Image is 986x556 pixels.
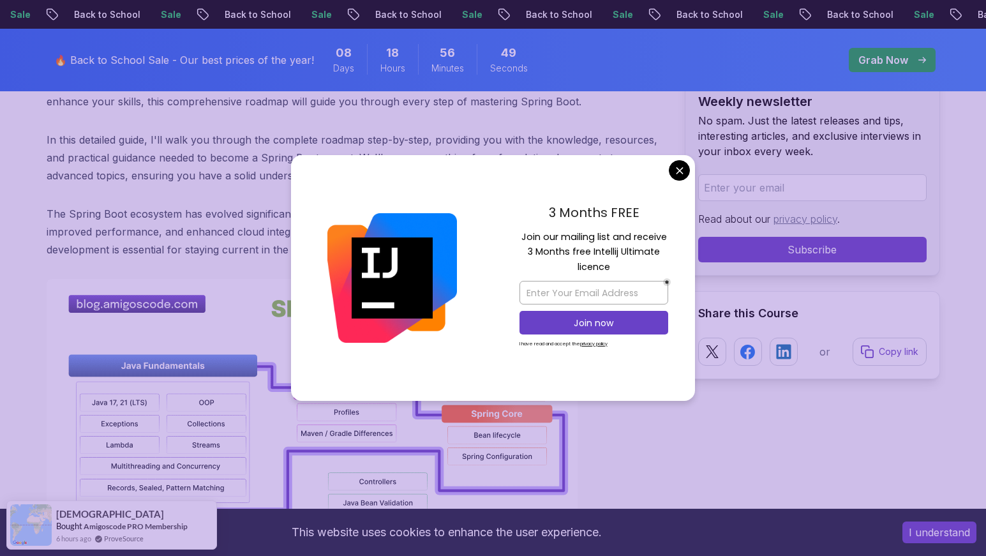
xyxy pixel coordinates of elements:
span: Minutes [431,62,464,75]
p: Sale [117,8,158,21]
p: 🔥 Back to School Sale - Our best prices of the year! [54,52,314,68]
p: Sale [719,8,760,21]
button: Accept cookies [902,522,976,543]
p: Copy link [879,345,918,358]
span: Hours [380,62,405,75]
h2: Weekly newsletter [698,93,927,110]
span: 56 Minutes [440,44,455,62]
span: 8 Days [336,44,352,62]
p: or [819,344,830,359]
img: provesource social proof notification image [10,504,52,546]
p: The Spring Boot ecosystem has evolved significantly over the past few years, with new features li... [47,205,664,259]
span: 49 Seconds [501,44,516,62]
p: Back to School [783,8,870,21]
a: Amigoscode PRO Membership [84,522,188,531]
span: 18 Hours [386,44,399,62]
p: Sale [418,8,459,21]
span: Seconds [490,62,528,75]
a: privacy policy [773,213,837,225]
p: Read about our . [698,211,927,227]
p: No spam. Just the latest releases and tips, interesting articles, and exclusive interviews in you... [698,113,927,159]
p: Sale [870,8,911,21]
span: [DEMOGRAPHIC_DATA] [56,509,164,520]
p: Back to School [632,8,719,21]
h2: Share this Course [698,304,927,322]
p: Grab Now [858,52,908,68]
p: Sale [267,8,308,21]
div: This website uses cookies to enhance the user experience. [10,518,883,546]
p: Back to School [181,8,267,21]
p: In this detailed guide, I'll walk you through the complete roadmap step-by-step, providing you wi... [47,131,664,184]
button: Copy link [853,338,927,366]
p: Back to School [482,8,569,21]
button: Subscribe [698,237,927,262]
span: Days [333,62,354,75]
a: ProveSource [104,533,144,544]
input: Enter your email [698,174,927,201]
span: 6 hours ago [56,533,91,544]
p: Back to School [331,8,418,21]
span: Bought [56,521,82,531]
p: Sale [569,8,609,21]
p: Back to School [30,8,117,21]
